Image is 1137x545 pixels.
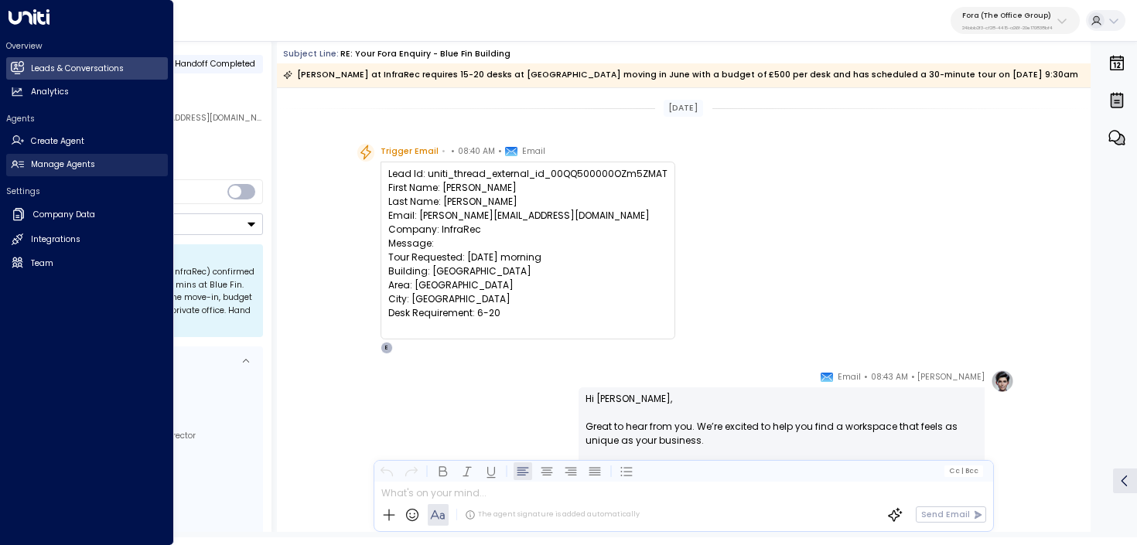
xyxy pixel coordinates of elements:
[6,229,168,251] a: Integrations
[442,144,446,159] span: •
[951,7,1080,34] button: Fora (The Office Group)24bbb2f3-cf28-4415-a26f-20e170838bf4
[381,144,439,159] span: Trigger Email
[31,86,69,98] h2: Analytics
[838,370,861,385] span: Email
[522,144,545,159] span: Email
[961,467,963,475] span: |
[6,113,168,124] h2: Agents
[283,48,339,60] span: Subject Line:
[6,40,168,52] h2: Overview
[31,233,80,246] h2: Integrations
[283,67,1078,83] div: [PERSON_NAME] at InfraRec requires 15-20 desks at [GEOGRAPHIC_DATA] moving in June with a budget ...
[962,25,1053,31] p: 24bbb2f3-cf28-4415-a26f-20e170838bf4
[864,370,868,385] span: •
[465,509,640,520] div: The agent signature is added automatically
[31,257,53,270] h2: Team
[458,144,495,159] span: 08:40 AM
[962,11,1053,20] p: Fora (The Office Group)
[6,81,168,104] a: Analytics
[991,370,1014,393] img: profile-logo.png
[401,462,420,480] button: Redo
[664,100,703,117] div: [DATE]
[6,252,168,274] a: Team
[31,158,95,171] h2: Manage Agents
[917,370,985,385] span: [PERSON_NAME]
[175,58,255,70] span: Handoff Completed
[498,144,502,159] span: •
[31,135,84,148] h2: Create Agent
[377,462,396,480] button: Undo
[340,48,510,60] div: RE: Your Fora Enquiry - Blue Fin Building
[911,370,915,385] span: •
[6,186,168,197] h2: Settings
[944,465,983,476] button: Cc|Bcc
[31,63,124,75] h2: Leads & Conversations
[388,167,668,334] div: Lead Id: uniti_thread_external_id_00QQ500000OZm5ZMAT First Name: [PERSON_NAME] Last Name: [PERSON...
[949,467,978,475] span: Cc Bcc
[6,203,168,227] a: Company Data
[381,342,393,354] div: E
[6,154,168,176] a: Manage Agents
[871,370,908,385] span: 08:43 AM
[6,57,168,80] a: Leads & Conversations
[451,144,455,159] span: •
[6,130,168,152] a: Create Agent
[33,209,95,221] h2: Company Data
